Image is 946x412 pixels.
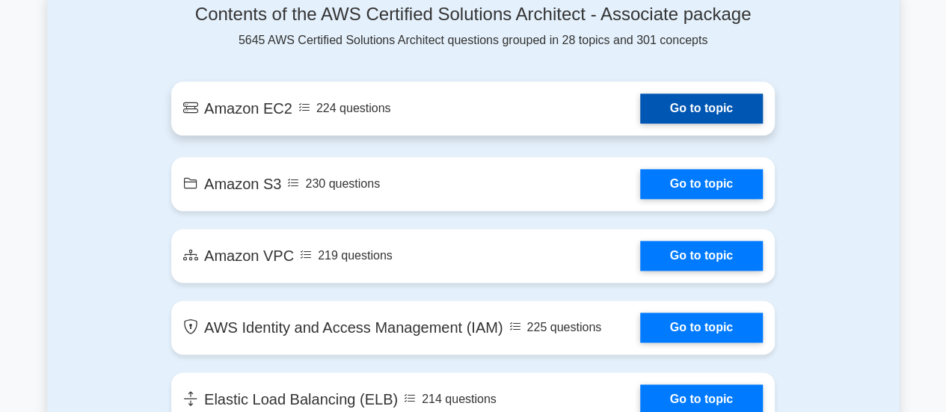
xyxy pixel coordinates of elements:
a: Go to topic [640,169,763,199]
a: Go to topic [640,241,763,271]
div: 5645 AWS Certified Solutions Architect questions grouped in 28 topics and 301 concepts [171,4,775,49]
a: Go to topic [640,313,763,342]
h4: Contents of the AWS Certified Solutions Architect - Associate package [171,4,775,25]
a: Go to topic [640,93,763,123]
